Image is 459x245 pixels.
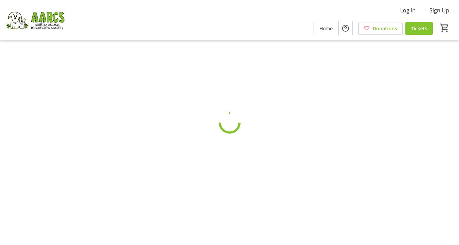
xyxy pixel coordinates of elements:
[319,25,333,32] span: Home
[395,5,421,16] button: Log In
[429,6,449,14] span: Sign Up
[411,25,427,32] span: Tickets
[4,3,65,37] img: Alberta Animal Rescue Crew Society's Logo
[400,6,416,14] span: Log In
[314,22,338,35] a: Home
[339,21,352,35] button: Help
[438,22,451,34] button: Cart
[373,25,397,32] span: Donations
[405,22,433,35] a: Tickets
[424,5,455,16] button: Sign Up
[358,22,403,35] a: Donations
